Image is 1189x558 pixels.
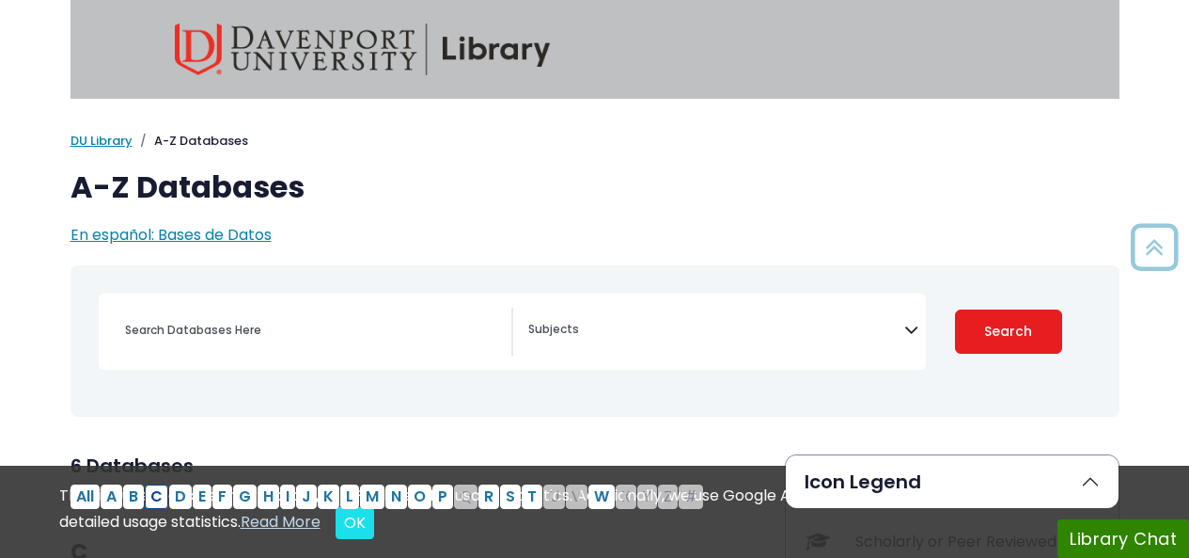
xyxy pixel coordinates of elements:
a: En español: Bases de Datos [70,224,272,246]
button: Filter Results T [522,485,542,509]
div: This site uses cookies and records your IP address for usage statistics. Additionally, we use Goo... [59,485,1131,539]
h1: A-Z Databases [70,169,1119,205]
textarea: Search [528,324,904,339]
button: Filter Results W [588,485,615,509]
button: Filter Results I [280,485,295,509]
button: Filter Results S [500,485,521,509]
button: Filter Results R [478,485,499,509]
button: Filter Results E [193,485,211,509]
nav: Search filters [70,265,1119,417]
button: Filter Results F [212,485,232,509]
button: Filter Results C [145,485,168,509]
button: Filter Results L [340,485,359,509]
li: A-Z Databases [133,132,248,151]
button: Icon Legend [786,455,1119,508]
button: Close [336,507,374,539]
button: All [70,485,100,509]
a: Back to Top [1124,231,1184,263]
button: Filter Results M [360,485,384,509]
a: DU Library [70,132,133,150]
button: Library Chat [1057,519,1189,558]
button: Filter Results N [385,485,407,509]
button: Filter Results J [296,485,317,509]
div: Alpha-list to filter by first letter of database name [70,485,705,506]
button: Filter Results K [318,485,339,509]
button: Filter Results D [169,485,192,509]
button: Submit for Search Results [955,310,1062,354]
button: Filter Results B [123,485,144,509]
button: Filter Results A [101,485,122,509]
a: Read More [241,511,321,533]
span: 6 Databases [70,453,194,479]
input: Search database by title or keyword [114,316,511,343]
button: Filter Results H [258,485,279,509]
button: Filter Results G [233,485,257,509]
button: Filter Results O [408,485,431,509]
img: Davenport University Library [175,24,551,75]
button: Filter Results P [432,485,453,509]
nav: breadcrumb [70,132,1119,151]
